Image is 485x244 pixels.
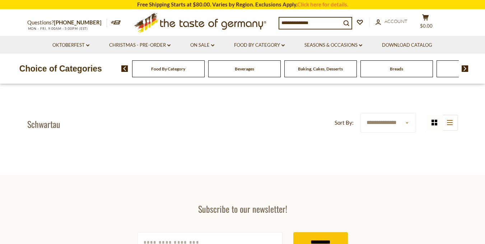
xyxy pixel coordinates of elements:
a: [PHONE_NUMBER] [54,19,102,26]
img: previous arrow [121,65,128,72]
label: Sort By: [335,118,354,127]
p: Questions? [27,18,107,27]
a: Seasons & Occasions [304,41,362,49]
a: On Sale [190,41,214,49]
a: Download Catalog [382,41,432,49]
a: Oktoberfest [52,41,89,49]
a: Account [376,18,407,26]
a: Food By Category [151,66,185,72]
a: Christmas - PRE-ORDER [109,41,171,49]
button: $0.00 [415,14,437,32]
span: Account [384,18,407,24]
a: Click here for details. [297,1,348,8]
a: Food By Category [234,41,285,49]
span: MON - FRI, 9:00AM - 5:00PM (EST) [27,27,88,31]
img: next arrow [462,65,468,72]
a: Breads [390,66,403,72]
a: Baking, Cakes, Desserts [298,66,343,72]
a: Beverages [235,66,254,72]
h1: Schwartau [27,119,60,129]
h3: Subscribe to our newsletter! [137,203,348,214]
span: $0.00 [420,23,433,29]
